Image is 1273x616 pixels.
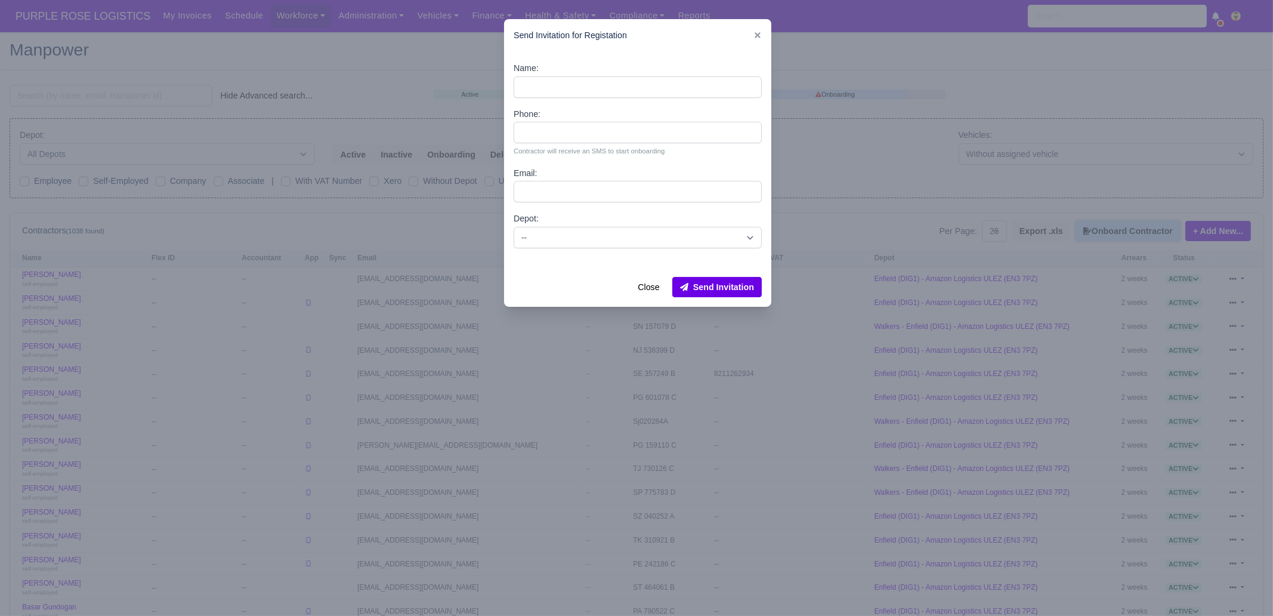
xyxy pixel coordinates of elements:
div: Send Invitation for Registation [504,19,771,52]
button: Send Invitation [672,277,762,297]
small: Contractor will receive an SMS to start onboarding [514,146,762,156]
label: Name: [514,61,539,75]
label: Depot: [514,212,539,226]
label: Email: [514,167,537,180]
label: Phone: [514,107,540,121]
button: Close [630,277,667,297]
iframe: Chat Widget [1213,559,1273,616]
